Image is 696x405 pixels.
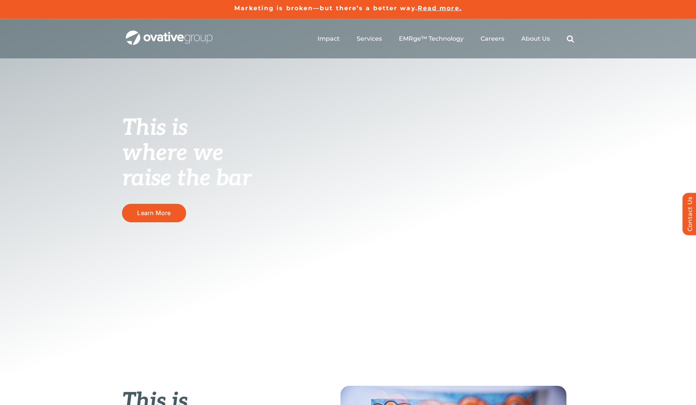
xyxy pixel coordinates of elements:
span: Learn More [137,209,171,217]
a: Learn More [122,204,186,222]
a: Marketing is broken—but there’s a better way. [234,5,418,12]
a: EMRge™ Technology [399,35,464,43]
a: Services [357,35,382,43]
span: where we raise the bar [122,140,251,192]
span: This is [122,115,188,142]
a: Search [567,35,574,43]
a: Read more. [418,5,462,12]
nav: Menu [317,27,574,51]
a: About Us [521,35,550,43]
a: Careers [481,35,504,43]
a: Impact [317,35,340,43]
a: OG_Full_horizontal_WHT [126,30,212,37]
